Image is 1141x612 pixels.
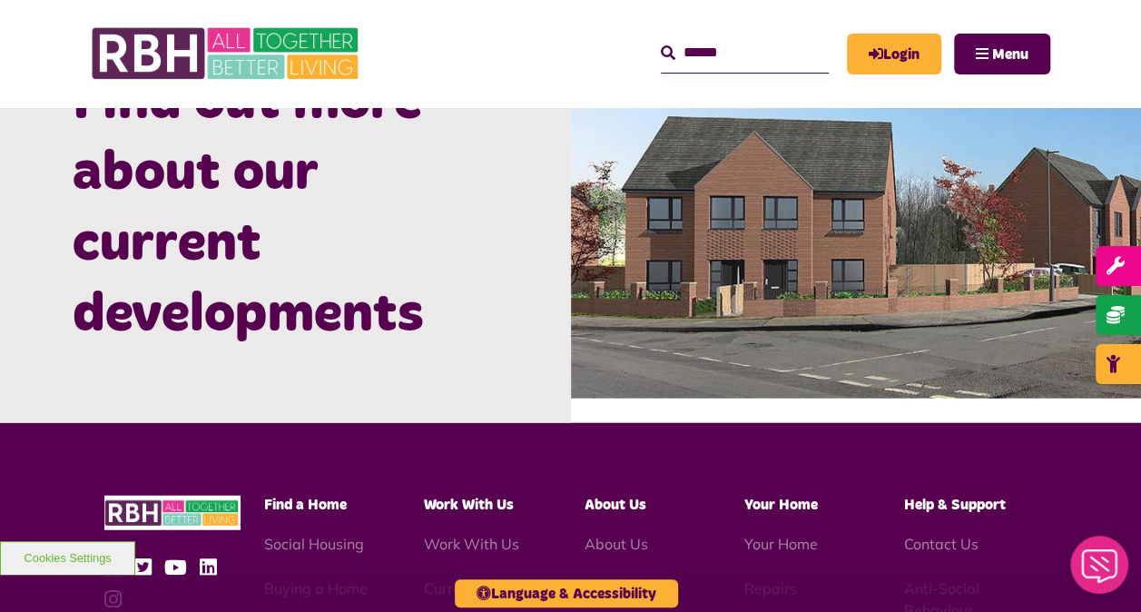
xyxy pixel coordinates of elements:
[264,535,364,553] a: Social Housing - open in a new tab
[584,535,647,553] a: About Us
[104,496,241,531] img: RBH
[992,47,1028,62] span: Menu
[91,18,363,89] img: RBH
[424,498,514,512] span: Work With Us
[424,535,519,553] a: Work With Us
[584,498,645,512] span: About Us
[904,535,979,553] a: Contact Us
[954,34,1050,74] button: Navigation
[1059,530,1141,612] iframe: Netcall Web Assistant for live chat
[661,34,829,73] input: Search
[744,498,818,512] span: Your Home
[264,498,347,512] span: Find a Home
[73,67,498,350] h2: Find out more about our current developments
[904,498,1006,512] span: Help & Support
[847,34,941,74] a: MyRBH
[455,579,678,607] button: Language & Accessibility
[744,535,818,553] a: Your Home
